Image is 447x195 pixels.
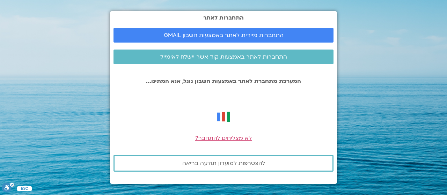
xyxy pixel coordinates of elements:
a: התחברות מיידית לאתר באמצעות חשבון GMAIL [113,28,334,43]
a: להצטרפות למועדון תודעה בריאה [113,155,334,172]
h2: התחברות לאתר [113,15,334,21]
span: התחברות מיידית לאתר באמצעות חשבון GMAIL [164,32,284,38]
a: לא מצליחים להתחבר? [195,134,252,142]
a: התחברות לאתר באמצעות קוד אשר יישלח לאימייל [113,50,334,64]
p: המערכת מתחברת לאתר באמצעות חשבון גוגל, אנא המתינו... [113,78,334,84]
span: התחברות לאתר באמצעות קוד אשר יישלח לאימייל [160,54,287,60]
span: להצטרפות למועדון תודעה בריאה [182,160,265,166]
